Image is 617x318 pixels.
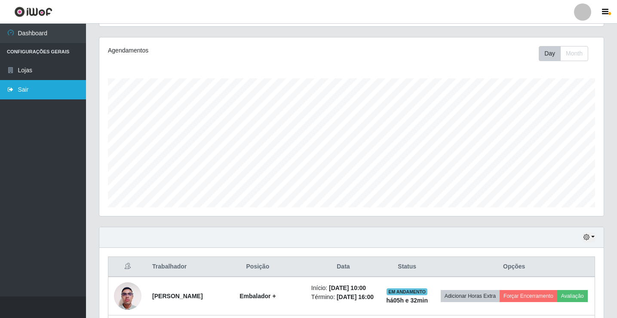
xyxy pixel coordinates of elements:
th: Posição [209,257,306,277]
time: [DATE] 16:00 [337,293,374,300]
th: Status [381,257,433,277]
button: Avaliação [557,290,588,302]
button: Adicionar Horas Extra [441,290,500,302]
time: [DATE] 10:00 [329,284,366,291]
th: Data [306,257,381,277]
img: CoreUI Logo [14,6,52,17]
img: 1746465298396.jpeg [114,278,141,314]
button: Day [539,46,561,61]
div: First group [539,46,588,61]
th: Trabalhador [147,257,209,277]
li: Início: [311,284,375,293]
li: Término: [311,293,375,302]
strong: Embalador + [239,293,276,299]
span: EM ANDAMENTO [387,288,427,295]
th: Opções [433,257,595,277]
strong: há 05 h e 32 min [386,297,428,304]
button: Month [560,46,588,61]
button: Forçar Encerramento [500,290,557,302]
div: Agendamentos [108,46,304,55]
div: Toolbar with button groups [539,46,595,61]
strong: [PERSON_NAME] [152,293,203,299]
